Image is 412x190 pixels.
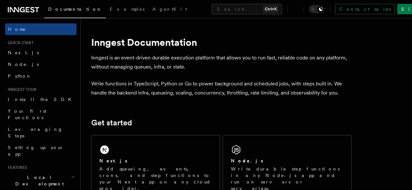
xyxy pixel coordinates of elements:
a: Contact sales [335,4,395,14]
a: Examples [106,2,149,18]
span: Documentation [48,6,102,12]
a: Home [5,23,77,35]
a: Install the SDK [5,94,77,105]
span: Python [8,73,32,79]
span: Local Development [5,174,71,187]
a: Python [5,70,77,82]
button: Local Development [5,171,77,190]
span: Install the SDK [8,97,75,102]
span: Leveraging Steps [8,127,63,138]
p: Inngest is an event-driven durable execution platform that allows you to run fast, reliable code ... [91,53,352,71]
a: Node.js [5,58,77,70]
span: Your first Functions [8,108,47,120]
h1: Inngest Documentation [91,36,352,48]
span: AgentKit [152,6,187,12]
kbd: Ctrl+K [263,6,278,12]
span: Features [5,165,27,170]
h2: Next.js [99,158,127,164]
a: AgentKit [149,2,191,18]
a: Get started [91,118,132,127]
button: Toggle dark mode [309,5,325,13]
span: Quick start [5,40,34,45]
span: Examples [110,6,145,12]
span: Next.js [8,50,39,55]
p: Write functions in TypeScript, Python or Go to power background and scheduled jobs, with steps bu... [91,79,352,97]
span: Home [8,26,26,32]
button: Search...Ctrl+K [212,4,282,14]
span: Setting up your app [8,145,64,157]
a: Your first Functions [5,105,77,123]
a: Setting up your app [5,142,77,160]
a: Leveraging Steps [5,123,77,142]
span: Node.js [8,62,39,67]
a: Next.js [5,47,77,58]
a: Documentation [44,2,106,18]
h2: Node.js [231,158,263,164]
span: Inngest tour [5,87,36,92]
